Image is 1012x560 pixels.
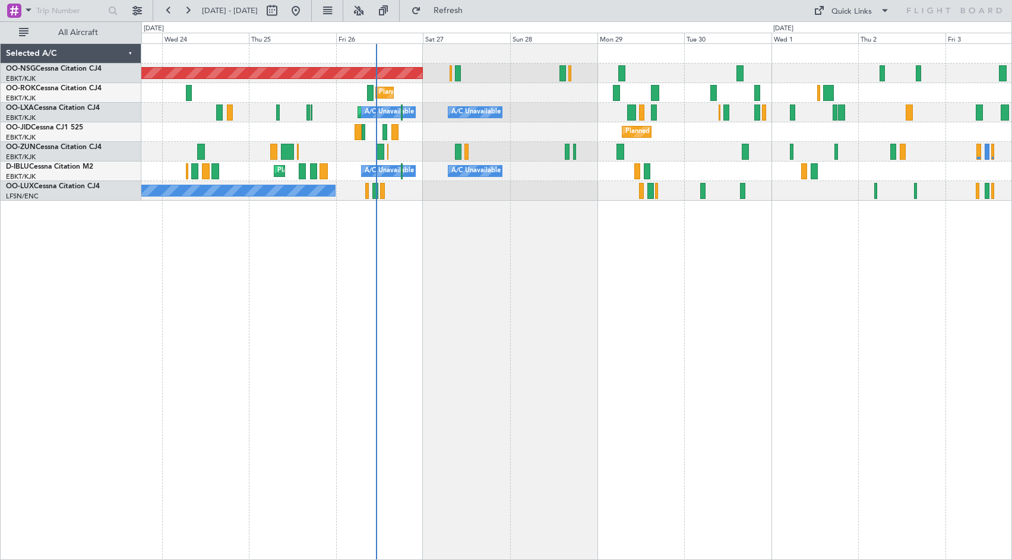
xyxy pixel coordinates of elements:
span: [DATE] - [DATE] [202,5,258,16]
a: OO-ROKCessna Citation CJ4 [6,85,102,92]
span: OO-NSG [6,65,36,72]
div: A/C Unavailable [GEOGRAPHIC_DATA]-[GEOGRAPHIC_DATA] [451,162,641,180]
div: [DATE] [144,24,164,34]
a: EBKT/KJK [6,133,36,142]
div: Sun 28 [510,33,597,43]
div: Wed 1 [771,33,859,43]
div: Thu 2 [858,33,945,43]
div: Planned Maint Kortrijk-[GEOGRAPHIC_DATA] [625,123,764,141]
div: A/C Unavailable [GEOGRAPHIC_DATA] ([GEOGRAPHIC_DATA] National) [365,162,586,180]
a: OO-NSGCessna Citation CJ4 [6,65,102,72]
a: EBKT/KJK [6,113,36,122]
div: A/C Unavailable [451,103,501,121]
div: [DATE] [773,24,793,34]
span: Refresh [423,7,473,15]
div: Planned Maint Kortrijk-[GEOGRAPHIC_DATA] [379,84,517,102]
button: Refresh [406,1,477,20]
a: OO-LXACessna Citation CJ4 [6,105,100,112]
span: All Aircraft [31,29,125,37]
span: D-IBLU [6,163,29,170]
div: Sat 27 [423,33,510,43]
span: OO-ROK [6,85,36,92]
span: OO-LXA [6,105,34,112]
a: EBKT/KJK [6,172,36,181]
a: LFSN/ENC [6,192,39,201]
input: Trip Number [36,2,105,20]
a: OO-ZUNCessna Citation CJ4 [6,144,102,151]
a: OO-LUXCessna Citation CJ4 [6,183,100,190]
a: OO-JIDCessna CJ1 525 [6,124,83,131]
div: Mon 29 [597,33,685,43]
div: Thu 25 [249,33,336,43]
button: All Aircraft [13,23,129,42]
a: EBKT/KJK [6,153,36,162]
span: OO-ZUN [6,144,36,151]
a: D-IBLUCessna Citation M2 [6,163,93,170]
span: OO-JID [6,124,31,131]
div: Tue 30 [684,33,771,43]
a: EBKT/KJK [6,74,36,83]
div: Fri 26 [336,33,423,43]
div: Wed 24 [162,33,249,43]
button: Quick Links [808,1,896,20]
div: Planned Maint Nice ([GEOGRAPHIC_DATA]) [277,162,410,180]
div: Quick Links [831,6,872,18]
a: EBKT/KJK [6,94,36,103]
span: OO-LUX [6,183,34,190]
div: A/C Unavailable [GEOGRAPHIC_DATA] ([GEOGRAPHIC_DATA] National) [365,103,586,121]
